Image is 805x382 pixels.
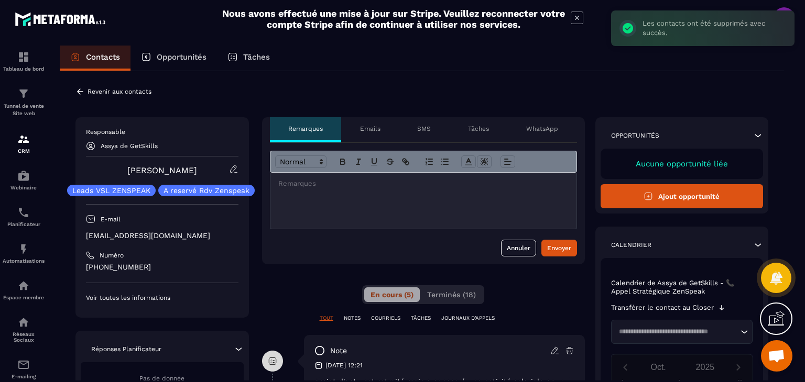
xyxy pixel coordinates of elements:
p: Tâches [468,125,489,133]
a: automationsautomationsWebinaire [3,162,45,198]
p: Emails [360,125,380,133]
p: Numéro [100,251,124,260]
p: Remarques [288,125,323,133]
p: Aucune opportunité liée [611,159,753,168]
p: E-mail [101,215,121,223]
a: social-networksocial-networkRéseaux Sociaux [3,308,45,351]
p: JOURNAUX D'APPELS [441,314,495,322]
p: TÂCHES [411,314,431,322]
span: En cours (5) [371,290,414,299]
img: email [17,358,30,371]
p: [EMAIL_ADDRESS][DOMAIN_NAME] [86,231,238,241]
a: [PERSON_NAME] [127,165,197,175]
p: E-mailing [3,374,45,379]
div: Search for option [611,320,753,344]
a: Contacts [60,46,130,71]
p: Réponses Planificateur [91,345,161,353]
p: Réseaux Sociaux [3,331,45,343]
p: [PHONE_NUMBER] [86,262,238,272]
div: Ouvrir le chat [761,340,792,372]
a: automationsautomationsAutomatisations [3,235,45,272]
p: SMS [417,125,431,133]
a: formationformationTunnel de vente Site web [3,80,45,125]
p: Tâches [243,52,270,62]
span: Terminés (18) [427,290,476,299]
p: Responsable [86,128,238,136]
p: Planificateur [3,221,45,227]
img: social-network [17,316,30,329]
p: COURRIELS [371,314,400,322]
p: Voir toutes les informations [86,294,238,302]
p: CRM [3,148,45,154]
img: formation [17,51,30,63]
p: Calendrier [611,241,651,249]
a: automationsautomationsEspace membre [3,272,45,308]
a: Opportunités [130,46,217,71]
button: Envoyer [541,240,577,256]
p: Tableau de bord [3,66,45,72]
img: scheduler [17,206,30,219]
p: Assya de GetSkills [101,142,158,150]
p: TOUT [320,314,333,322]
img: automations [17,243,30,255]
img: automations [17,170,30,182]
div: Envoyer [547,243,571,253]
p: A reservé Rdv Zenspeak [164,187,249,194]
p: WhatsApp [526,125,558,133]
p: NOTES [344,314,361,322]
img: logo [15,9,109,29]
p: note [330,346,347,356]
p: Webinaire [3,185,45,190]
a: formationformationTableau de bord [3,43,45,80]
p: Automatisations [3,258,45,264]
img: formation [17,87,30,100]
p: Contacts [86,52,120,62]
h2: Nous avons effectué une mise à jour sur Stripe. Veuillez reconnecter votre compte Stripe afin de ... [222,8,565,30]
a: Tâches [217,46,280,71]
a: formationformationCRM [3,125,45,162]
span: Pas de donnée [139,375,184,382]
p: Opportunités [157,52,206,62]
p: Opportunités [611,131,659,140]
button: Annuler [501,240,536,256]
input: Search for option [615,327,738,337]
p: Revenir aux contacts [88,88,151,95]
p: Calendrier de Assya de GetSkills - 📞 Appel Stratégique ZenSpeak [611,279,753,296]
button: Terminés (18) [421,287,482,302]
a: schedulerschedulerPlanificateur [3,198,45,235]
button: En cours (5) [364,287,420,302]
p: Espace membre [3,295,45,300]
img: formation [17,133,30,145]
button: Ajout opportunité [601,184,764,208]
p: Tunnel de vente Site web [3,103,45,117]
p: Leads VSL ZENSPEAK [72,187,150,194]
img: automations [17,279,30,292]
p: [DATE] 12:21 [325,361,363,369]
p: Transférer le contact au Closer [611,304,714,312]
